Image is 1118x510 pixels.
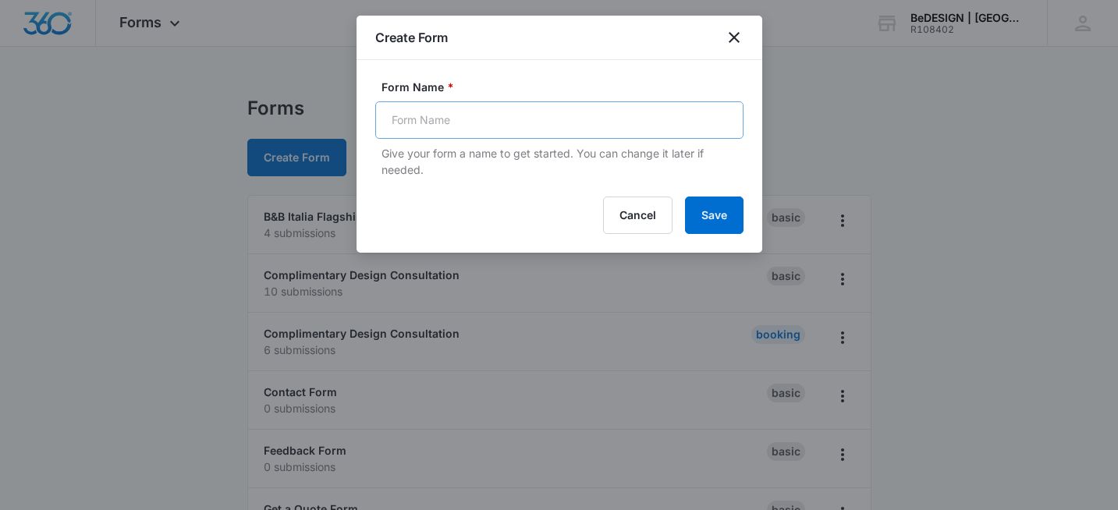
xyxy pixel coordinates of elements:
[725,28,744,47] button: close
[382,145,744,178] p: Give your form a name to get started. You can change it later if needed.
[685,197,744,234] button: Save
[375,101,744,139] input: Form Name
[375,28,448,47] h1: Create Form
[603,197,673,234] button: Cancel
[382,79,750,95] label: Form Name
